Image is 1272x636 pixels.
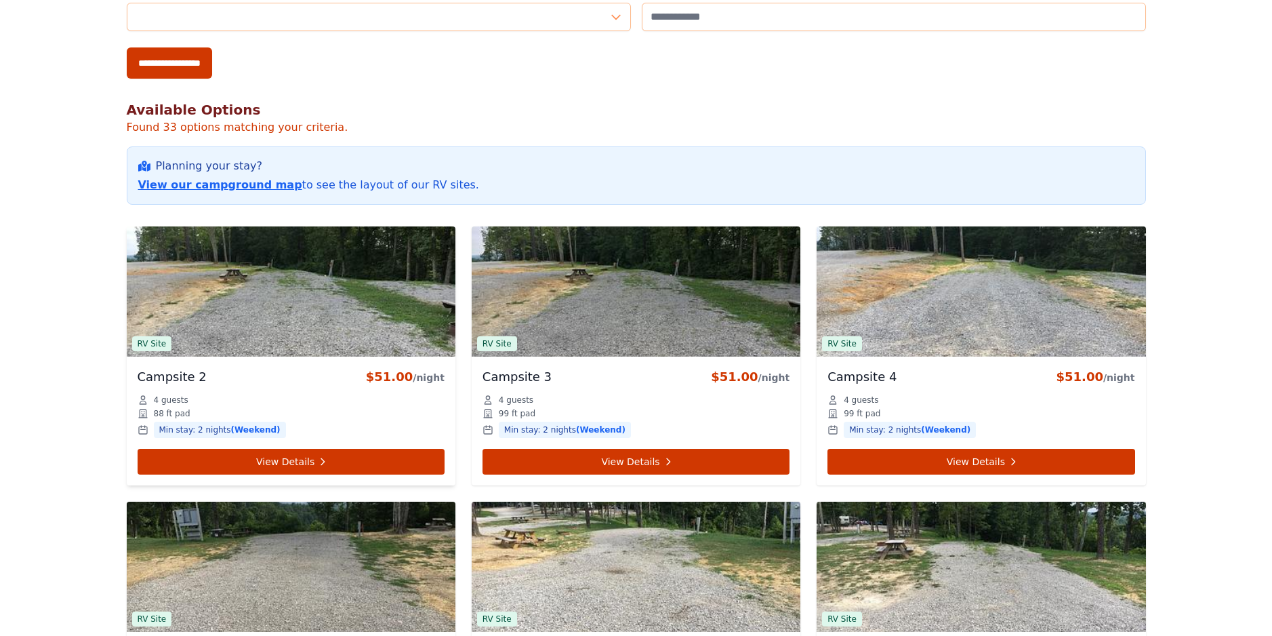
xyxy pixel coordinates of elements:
[844,422,976,438] span: Min stay: 2 nights
[127,502,455,632] img: Campsite 7
[758,372,790,383] span: /night
[138,177,1134,193] p: to see the layout of our RV sites.
[1056,367,1134,386] div: $51.00
[499,408,535,419] span: 99 ft pad
[1103,372,1135,383] span: /night
[477,336,517,351] span: RV Site
[499,395,533,405] span: 4 guests
[499,422,631,438] span: Min stay: 2 nights
[138,367,207,386] h3: Campsite 2
[483,449,789,475] a: View Details
[817,226,1145,357] img: Campsite 4
[817,502,1145,632] img: Campsite 9
[127,226,455,357] img: Campsite 2
[822,612,862,627] span: RV Site
[472,502,800,632] img: Campsite 8
[844,408,880,419] span: 99 ft pad
[413,372,445,383] span: /night
[576,425,625,435] span: (Weekend)
[711,367,789,386] div: $51.00
[154,395,188,405] span: 4 guests
[827,449,1134,475] a: View Details
[127,119,1146,136] p: Found 33 options matching your criteria.
[921,425,970,435] span: (Weekend)
[366,367,445,386] div: $51.00
[231,425,281,435] span: (Weekend)
[127,100,1146,119] h2: Available Options
[483,367,552,386] h3: Campsite 3
[138,178,302,191] a: View our campground map
[132,612,172,627] span: RV Site
[154,422,286,438] span: Min stay: 2 nights
[132,336,172,351] span: RV Site
[827,367,897,386] h3: Campsite 4
[154,408,190,419] span: 88 ft pad
[138,449,445,475] a: View Details
[156,158,262,174] span: Planning your stay?
[477,612,517,627] span: RV Site
[472,226,800,357] img: Campsite 3
[822,336,862,351] span: RV Site
[844,395,878,405] span: 4 guests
